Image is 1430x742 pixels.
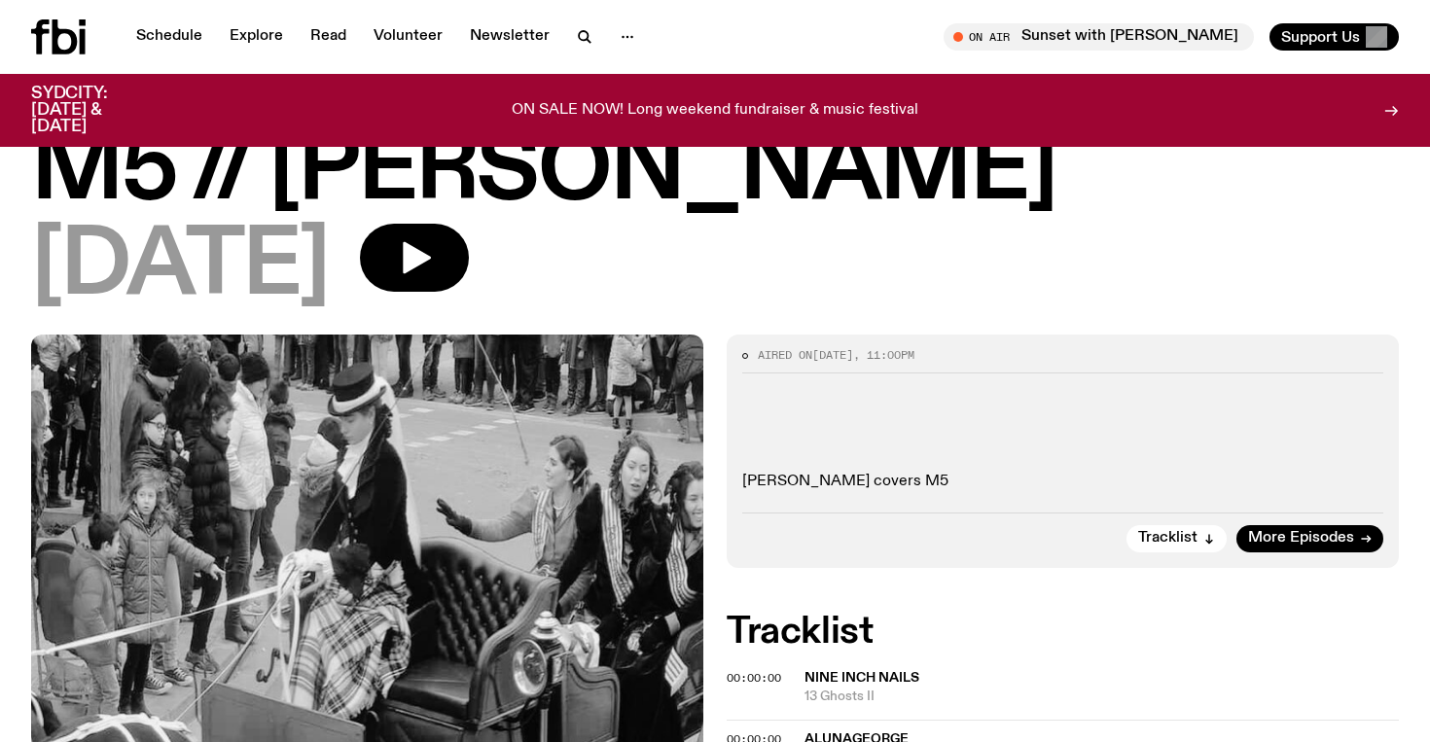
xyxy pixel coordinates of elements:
[804,671,919,685] span: Nine Inch Nails
[31,86,156,135] h3: SYDCITY: [DATE] & [DATE]
[944,23,1254,51] button: On AirSunset with [PERSON_NAME]
[812,347,853,363] span: [DATE]
[125,23,214,51] a: Schedule
[1138,531,1198,546] span: Tracklist
[1269,23,1399,51] button: Support Us
[727,673,781,684] button: 00:00:00
[804,688,1399,706] span: 13 Ghosts II
[853,347,914,363] span: , 11:00pm
[512,102,918,120] p: ON SALE NOW! Long weekend fundraiser & music festival
[758,347,812,363] span: Aired on
[1126,525,1227,552] button: Tracklist
[1281,28,1360,46] span: Support Us
[727,615,1399,650] h2: Tracklist
[218,23,295,51] a: Explore
[458,23,561,51] a: Newsletter
[362,23,454,51] a: Volunteer
[299,23,358,51] a: Read
[1236,525,1383,552] a: More Episodes
[31,224,329,311] span: [DATE]
[1248,531,1354,546] span: More Episodes
[31,128,1399,216] h1: M5 // [PERSON_NAME]
[742,473,1383,491] p: [PERSON_NAME] covers M5
[727,670,781,686] span: 00:00:00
